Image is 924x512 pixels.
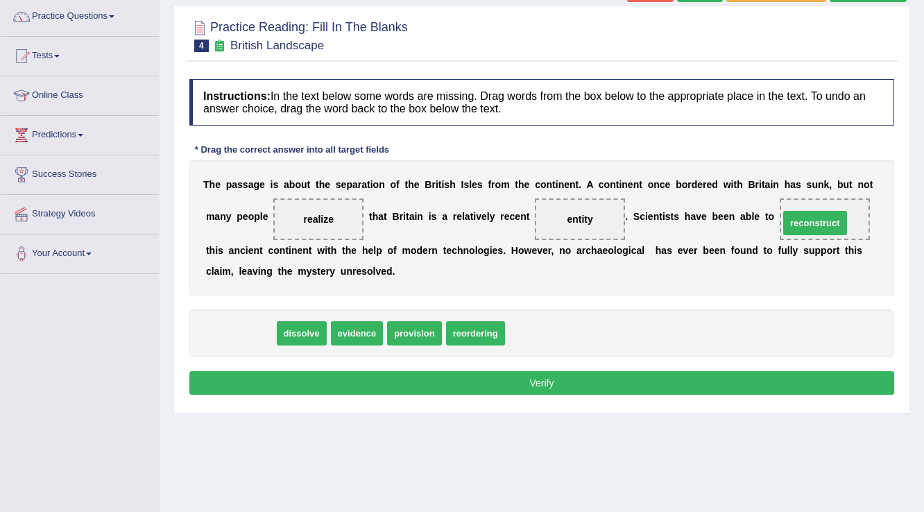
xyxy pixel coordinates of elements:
b: d [752,245,758,256]
b: n [379,179,385,190]
b: t [384,211,387,222]
span: Drop target [273,198,363,240]
b: T [203,179,209,190]
b: s [243,179,248,190]
b: b [837,179,844,190]
b: a [248,179,254,190]
b: c [640,211,645,222]
b: n [633,179,640,190]
b: l [475,245,478,256]
b: e [414,179,420,190]
b: t [259,245,263,256]
b: h [345,245,352,256]
b: t [762,179,765,190]
b: a [361,179,367,190]
b: h [591,245,597,256]
b: t [671,211,674,222]
b: r [491,179,495,190]
b: r [431,179,435,190]
b: e [715,245,720,256]
span: entity [567,214,592,225]
b: t [639,179,642,190]
b: e [472,179,477,190]
b: e [542,245,548,256]
b: r [703,179,706,190]
b: s [431,211,437,222]
b: o [540,179,547,190]
b: l [487,211,490,222]
b: r [400,211,403,222]
b: o [295,179,301,190]
b: a [409,211,415,222]
b: h [737,179,743,190]
b: t [285,245,289,256]
b: i [215,245,218,256]
b: n [280,245,286,256]
b: n [720,245,726,256]
b: w [524,245,532,256]
b: o [478,245,484,256]
b: t [733,179,737,190]
b: f [393,245,397,256]
b: i [441,179,444,190]
b: r [687,179,691,190]
b: i [556,179,558,190]
b: i [246,245,248,256]
a: Success Stories [1,155,159,190]
b: s [237,179,243,190]
b: p [815,245,821,256]
b: i [473,211,476,222]
a: Predictions [1,116,159,151]
b: , [551,245,554,256]
b: w [724,179,731,190]
b: l [614,245,617,256]
span: Drop target [535,198,625,240]
b: e [298,245,303,256]
b: h [209,245,216,256]
h2: Practice Reading: Fill In The Blanks [189,17,408,52]
b: S [633,211,640,222]
b: c [535,179,540,190]
b: e [341,179,347,190]
b: e [368,245,373,256]
b: c [660,179,665,190]
b: e [678,245,683,256]
b: s [218,245,223,256]
b: v [683,245,689,256]
b: t [309,245,312,256]
b: r [358,179,361,190]
b: a [378,211,384,222]
b: f [396,179,400,190]
b: n [746,245,753,256]
b: f [488,179,491,190]
b: h [373,211,379,222]
a: Your Account [1,234,159,269]
b: e [481,211,487,222]
b: B [393,211,400,222]
b: o [682,179,688,190]
b: s [803,245,809,256]
b: t [206,245,209,256]
b: o [469,245,475,256]
b: c [631,245,637,256]
b: a [576,245,582,256]
b: n [858,179,864,190]
b: i [770,179,773,190]
b: e [602,245,608,256]
b: i [490,245,493,256]
a: Tests [1,37,159,71]
b: A [586,179,593,190]
b: o [617,245,623,256]
b: h [518,179,524,190]
b: e [446,245,452,256]
b: n [729,211,735,222]
b: B [748,179,755,190]
b: n [302,245,309,256]
b: n [417,211,423,222]
b: t [438,179,442,190]
b: c [240,245,246,256]
b: a [229,245,234,256]
b: I [461,179,463,190]
b: n [547,179,553,190]
b: u [809,245,815,256]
